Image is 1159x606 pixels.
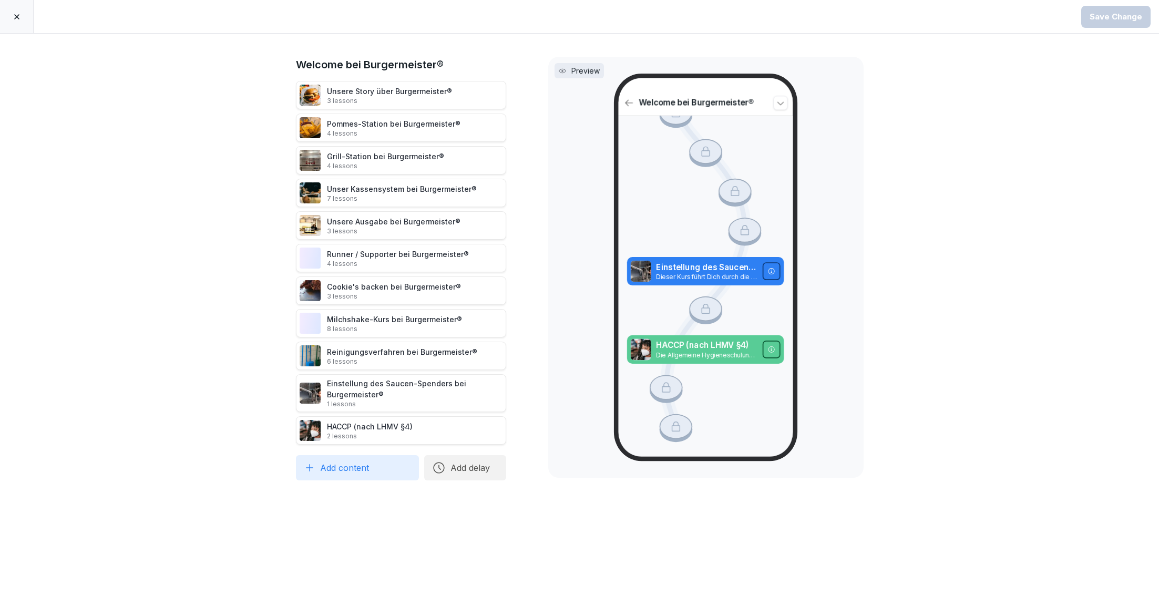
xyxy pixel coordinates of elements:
[1090,11,1142,23] div: Save Change
[300,215,321,236] img: aemezlse0nbjot87hdvholbb.png
[296,146,506,174] div: Grill-Station bei Burgermeister®4 lessons
[296,374,506,412] div: Einstellung des Saucen-Spenders bei Burgermeister®1 lessons
[300,150,321,171] img: ef4vp5hzwwekud6oh6ceosv8.png
[327,281,461,301] div: Cookie's backen bei Burgermeister®
[327,151,444,170] div: Grill-Station bei Burgermeister®
[657,273,757,281] p: Dieser Kurs führt Dich durch die Schritte zur Einstellung eines Saucen-Spenders, um eine genaue M...
[631,261,651,282] img: x32dz0k9zd8ripspd966jmg8.png
[296,179,506,207] div: Unser Kassensystem bei Burgermeister®7 lessons
[300,248,321,269] img: z6ker4of9xbb0v81r67gpa36.png
[327,400,502,408] p: 1 lessons
[657,340,757,352] p: HACCP (nach LHMV §4)
[296,309,506,337] div: Milchshake-Kurs bei Burgermeister®8 lessons
[327,97,452,105] p: 3 lessons
[327,260,469,268] p: 4 lessons
[296,81,506,109] div: Unsere Story über Burgermeister®3 lessons
[327,216,460,235] div: Unsere Ausgabe bei Burgermeister®
[296,211,506,240] div: Unsere Ausgabe bei Burgermeister®3 lessons
[327,162,444,170] p: 4 lessons
[327,292,461,301] p: 3 lessons
[424,455,506,480] button: Add delay
[327,183,477,203] div: Unser Kassensystem bei Burgermeister®
[296,114,506,142] div: Pommes-Station bei Burgermeister®4 lessons
[300,345,321,366] img: koo5icv7lj8zr1vdtkxmkv8m.png
[300,117,321,138] img: iocl1dpi51biw7n1b1js4k54.png
[631,339,651,361] img: rqcgd2qcvzu23pqatjmmswur.png
[327,421,413,440] div: HACCP (nach LHMV §4)
[300,420,321,441] img: rqcgd2qcvzu23pqatjmmswur.png
[657,261,757,273] p: Einstellung des Saucen-Spenders bei Burgermeister®
[296,455,419,480] button: Add content
[327,227,460,235] p: 3 lessons
[300,313,321,334] img: mj7nhy0tu0164jxfautl1d05.png
[296,244,506,272] div: Runner / Supporter bei Burgermeister®4 lessons
[639,97,769,109] p: Welcome bei Burgermeister®
[327,86,452,105] div: Unsere Story über Burgermeister®
[300,280,321,301] img: qpvo1kr4qsu6d6y8y50mth9k.png
[327,249,469,268] div: Runner / Supporter bei Burgermeister®
[1081,6,1151,28] button: Save Change
[300,85,321,106] img: yk83gqu5jn5gw35qhtj3mpve.png
[327,129,460,138] p: 4 lessons
[327,432,413,440] p: 2 lessons
[300,182,321,203] img: uawtaahgrzk83x6az6khp9sh.png
[296,342,506,370] div: Reinigungsverfahren bei Burgermeister®6 lessons
[300,383,321,404] img: x32dz0k9zd8ripspd966jmg8.png
[327,378,502,408] div: Einstellung des Saucen-Spenders bei Burgermeister®
[571,65,600,76] p: Preview
[296,416,506,445] div: HACCP (nach LHMV §4)2 lessons
[327,194,477,203] p: 7 lessons
[296,57,506,73] h1: Welcome bei Burgermeister®
[327,357,477,366] p: 6 lessons
[327,346,477,366] div: Reinigungsverfahren bei Burgermeister®
[327,314,462,333] div: Milchshake-Kurs bei Burgermeister®
[657,352,757,360] p: Die Allgemeine Hygieneschulung nach LHMV §4.
[296,276,506,305] div: Cookie's backen bei Burgermeister®3 lessons
[327,118,460,138] div: Pommes-Station bei Burgermeister®
[327,325,462,333] p: 8 lessons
